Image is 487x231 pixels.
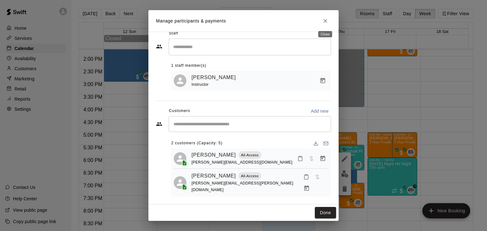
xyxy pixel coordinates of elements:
span: Instructor [192,82,209,87]
svg: Staff [156,43,162,50]
button: Manage bookings & payment [317,153,328,164]
div: Search staff [169,39,331,55]
p: Add new [311,108,328,114]
span: [PERSON_NAME][EMAIL_ADDRESS][PERSON_NAME][DOMAIN_NAME] [192,181,293,192]
a: [PERSON_NAME] [192,172,236,180]
button: Done [315,207,336,219]
svg: Customers [156,121,162,127]
span: 1 staff member(s) [171,61,206,71]
button: Email participants [321,138,331,148]
p: Manage participants & payments [156,18,226,24]
a: [PERSON_NAME] [192,151,236,159]
div: Kaden Howard [174,176,186,189]
div: Justin Trevino [174,74,186,87]
div: Close [318,31,332,37]
span: Staff [169,28,178,39]
button: Manage bookings & payment [301,183,312,194]
span: [PERSON_NAME][EMAIL_ADDRESS][DOMAIN_NAME] [192,160,292,165]
span: Has not paid [312,174,323,179]
span: 2 customers (Capacity: 5) [171,138,223,148]
button: Mark attendance [295,153,306,164]
button: Manage bookings & payment [317,75,328,86]
p: All-Access [241,153,259,158]
p: All-Access [241,173,259,179]
span: Customers [169,106,190,116]
span: Has not paid [306,155,317,161]
a: [PERSON_NAME] [192,73,236,82]
button: Add new [308,106,331,116]
div: Corbin Jordan [174,152,186,165]
div: Start typing to search customers... [169,116,331,132]
button: Download list [311,138,321,148]
button: Mark attendance [301,172,312,182]
button: Close [320,15,331,27]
